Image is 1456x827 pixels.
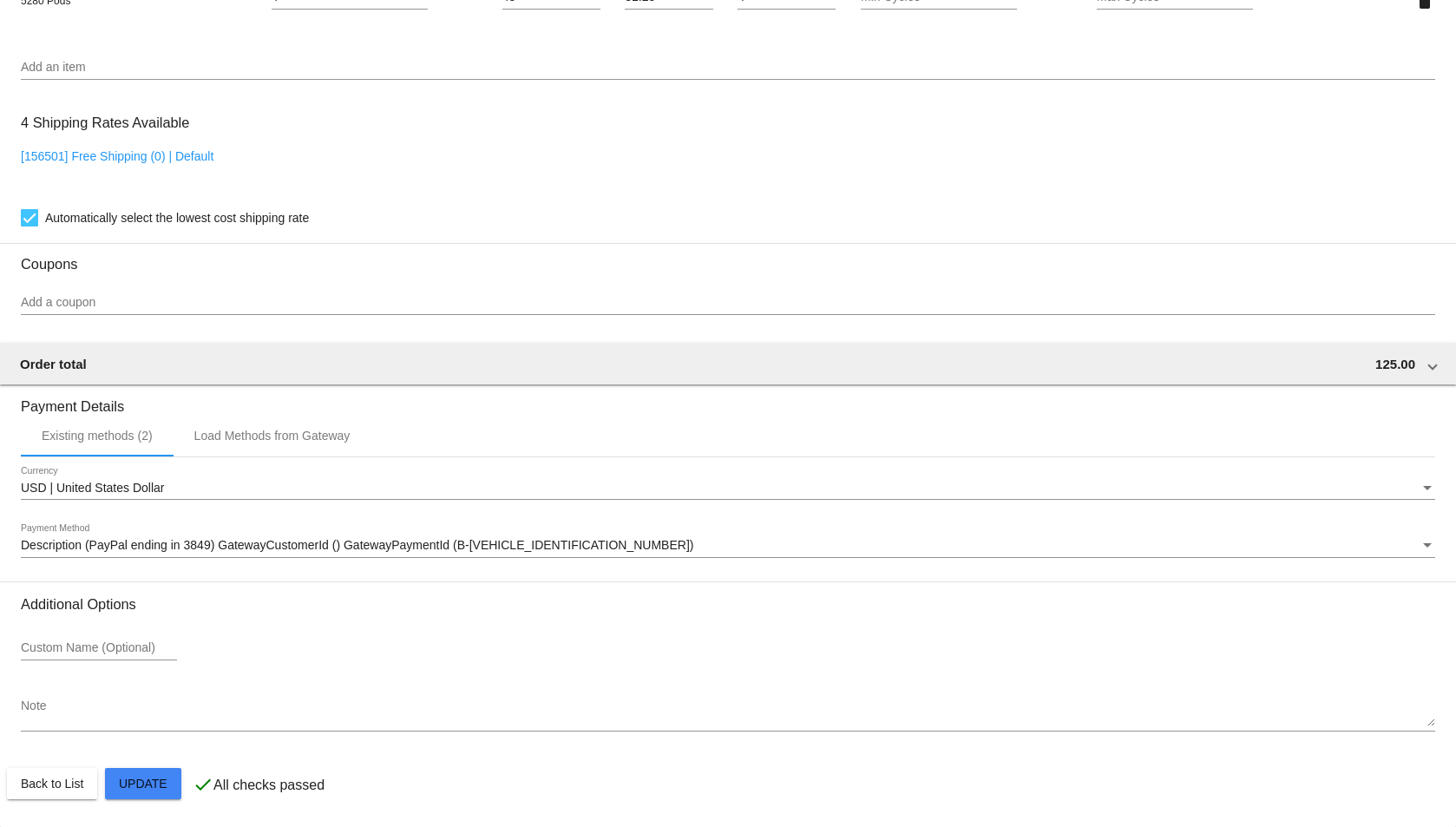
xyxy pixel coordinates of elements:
p: All checks passed [213,778,325,793]
span: Update [119,777,167,791]
span: Description (PayPal ending in 3849) GatewayCustomerId () GatewayPaymentId (B-[VEHICLE_IDENTIFICAT... [21,538,693,552]
button: Update [105,768,181,799]
mat-icon: check [193,774,213,795]
input: Add an item [21,61,1435,75]
span: USD | United States Dollar [21,481,164,495]
h3: 4 Shipping Rates Available [21,104,189,141]
input: Add a coupon [21,296,1435,310]
mat-select: Payment Method [21,539,1435,553]
span: Automatically select the lowest cost shipping rate [45,207,309,228]
span: Back to List [21,777,83,791]
div: Load Methods from Gateway [194,429,351,443]
span: Order total [20,357,87,371]
button: Back to List [7,768,97,799]
a: [156501] Free Shipping (0) | Default [21,149,213,163]
h3: Coupons [21,243,1435,272]
h3: Payment Details [21,385,1435,415]
div: Existing methods (2) [42,429,153,443]
input: Custom Name (Optional) [21,641,177,655]
span: 125.00 [1375,357,1415,371]
h3: Additional Options [21,596,1435,613]
mat-select: Currency [21,482,1435,496]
